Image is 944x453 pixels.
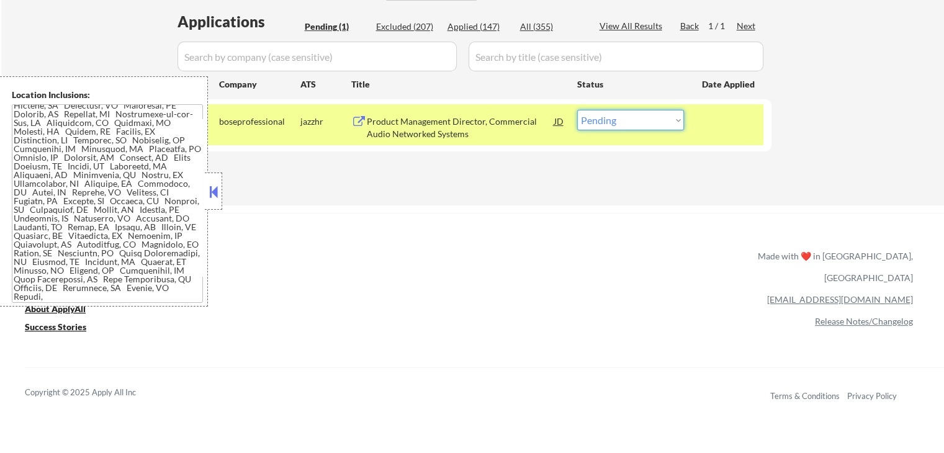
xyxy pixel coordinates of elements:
a: Terms & Conditions [770,391,840,401]
div: Company [219,78,300,91]
div: All (355) [520,20,582,33]
a: About ApplyAll [25,303,103,318]
div: Product Management Director, Commercial Audio Networked Systems [367,115,554,140]
div: Excluded (207) [376,20,438,33]
a: [EMAIL_ADDRESS][DOMAIN_NAME] [767,294,913,305]
div: Location Inclusions: [12,89,203,101]
div: Next [737,20,757,32]
a: Privacy Policy [847,391,897,401]
div: Title [351,78,565,91]
div: Status [577,73,684,95]
div: 1 / 1 [708,20,737,32]
div: boseprofessional [219,115,300,128]
a: Refer & earn free applications 👯‍♀️ [25,262,498,276]
div: Pending (1) [305,20,367,33]
div: Back [680,20,700,32]
div: Applications [178,14,300,29]
u: About ApplyAll [25,303,86,314]
div: JD [553,110,565,132]
div: Made with ❤️ in [GEOGRAPHIC_DATA], [GEOGRAPHIC_DATA] [753,245,913,289]
input: Search by title (case sensitive) [469,42,763,71]
div: ATS [300,78,351,91]
a: Success Stories [25,321,103,336]
div: Date Applied [702,78,757,91]
div: jazzhr [300,115,351,128]
div: Applied (147) [447,20,510,33]
input: Search by company (case sensitive) [178,42,457,71]
u: Success Stories [25,321,86,332]
a: Release Notes/Changelog [815,316,913,326]
div: View All Results [600,20,666,32]
div: Copyright © 2025 Apply All Inc [25,387,168,399]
